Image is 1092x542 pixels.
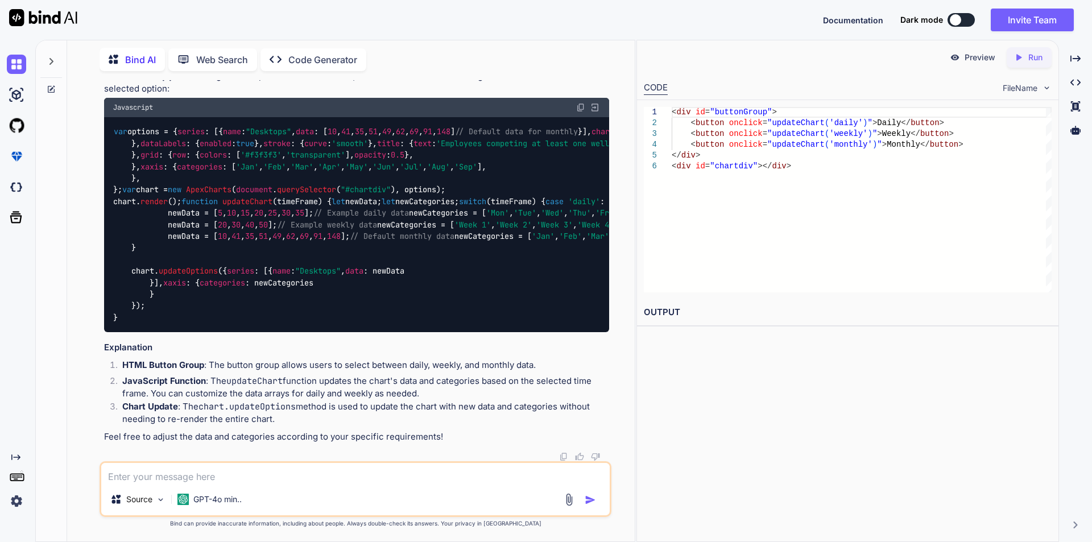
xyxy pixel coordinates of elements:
[681,151,695,160] span: div
[122,185,136,195] span: var
[676,107,690,117] span: div
[159,266,218,276] span: updateOptions
[200,278,245,288] span: categories
[772,107,776,117] span: >
[156,495,166,504] img: Pick Models
[355,127,364,137] span: 35
[575,452,584,461] img: like
[7,116,26,135] img: githubLight
[341,127,350,137] span: 41
[1042,83,1052,93] img: chevron down
[328,127,337,137] span: 10
[218,220,227,230] span: 20
[348,71,404,82] code: updateChart
[122,401,178,412] strong: Chart Update
[672,162,676,171] span: <
[231,220,241,230] span: 30
[100,519,611,528] p: Bind can provide inaccurate information, including about people. Always double-check its answers....
[104,341,609,354] h3: Explanation
[177,494,189,505] img: GPT-4o mini
[409,127,419,137] span: 69
[595,208,618,218] span: 'Fri'
[676,162,690,171] span: div
[318,162,341,172] span: 'Apr'
[186,185,231,195] span: ApexCharts
[236,138,254,148] span: true
[263,162,286,172] span: 'Feb'
[114,127,127,137] span: var
[313,231,322,241] span: 91
[400,162,423,172] span: 'Jul'
[382,196,395,206] span: let
[122,375,206,386] strong: JavaScript Function
[168,185,181,195] span: new
[272,266,291,276] span: name
[705,162,709,171] span: =
[767,129,825,138] span: "updateChart
[345,162,368,172] span: 'May'
[887,140,920,149] span: Monthly
[354,150,386,160] span: opacity
[259,220,268,230] span: 50
[559,452,568,461] img: copy
[332,138,368,148] span: 'smooth'
[277,220,377,230] span: // Example weekly data
[559,231,582,241] span: 'Feb'
[877,129,882,138] span: >
[282,208,291,218] span: 30
[585,494,596,506] img: icon
[113,359,609,375] li: : The button group allows users to select between daily, weekly, and monthly data.
[125,53,156,67] p: Bind AI
[236,162,259,172] span: 'Jan'
[690,118,695,127] span: <
[295,208,304,218] span: 35
[369,127,378,137] span: 51
[586,231,609,241] span: 'Mar'
[872,118,877,127] span: >
[545,196,564,206] span: case
[200,138,231,148] span: enabled
[911,129,920,138] span: </
[729,118,762,127] span: onclick
[198,401,296,412] code: chart.updateOptions
[541,208,564,218] span: 'Wed'
[454,220,491,230] span: 'Week 1'
[226,375,283,387] code: updateChart
[829,118,863,127] span: 'daily'
[200,150,227,160] span: colors
[929,140,958,149] span: button
[786,162,791,171] span: >
[459,196,486,206] span: switch
[486,208,509,218] span: 'Mon'
[965,52,995,63] p: Preview
[423,127,432,137] span: 91
[140,196,168,206] span: render
[350,231,454,241] span: // Default monthly data
[286,150,345,160] span: 'transparent'
[829,129,867,138] span: 'weekly'
[7,177,26,197] img: darkCloudIdeIcon
[644,81,668,95] div: CODE
[304,138,327,148] span: curve
[140,138,186,148] span: dataLabels
[193,494,242,505] p: GPT-4o min..
[920,129,949,138] span: button
[767,140,825,149] span: "updateChart
[758,162,772,171] span: ></
[373,162,395,172] span: 'Jun'
[218,208,222,218] span: 5
[391,150,404,160] span: 0.5
[263,138,291,148] span: stroke
[313,208,409,218] span: // Example daily data
[644,139,657,150] div: 4
[672,151,681,160] span: </
[939,118,944,127] span: >
[227,208,236,218] span: 10
[277,185,336,195] span: querySelector
[288,53,357,67] p: Code Generator
[227,266,254,276] span: series
[901,118,911,127] span: </
[877,140,882,149] span: "
[637,299,1058,326] h2: OUTPUT
[241,208,250,218] span: 15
